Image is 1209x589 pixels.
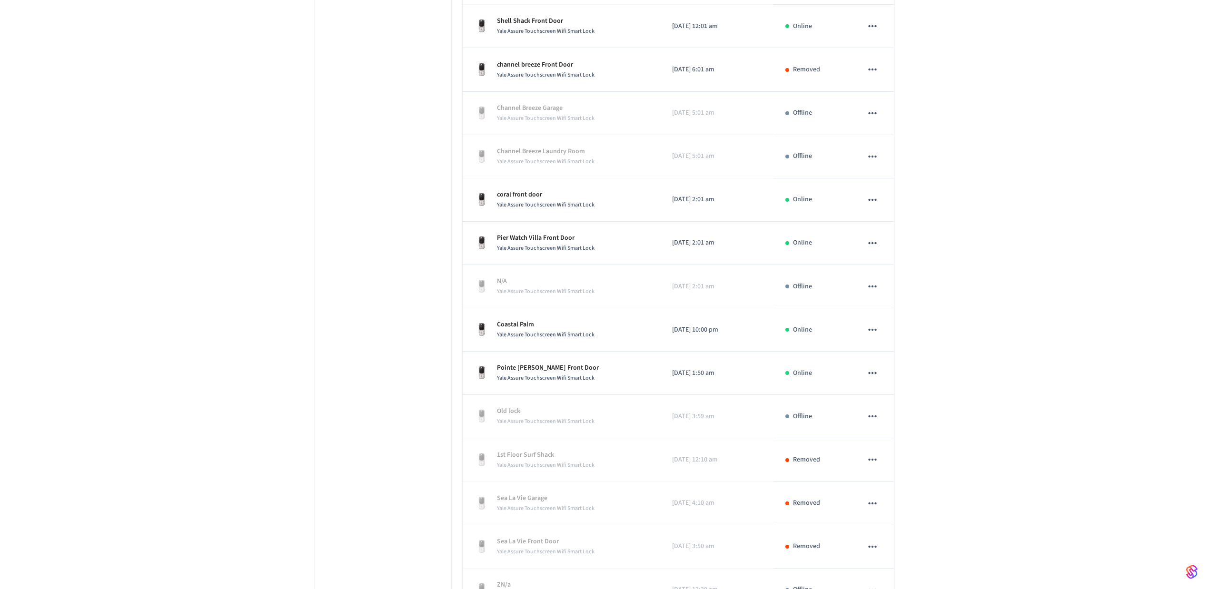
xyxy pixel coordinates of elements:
p: [DATE] 5:01 am [672,108,763,118]
p: Channel Breeze Garage [497,103,595,113]
p: Removed [793,498,820,508]
span: Yale Assure Touchscreen Wifi Smart Lock [497,157,595,166]
img: Yale Assure Touchscreen Wifi Smart Lock, Satin Nickel, Front [474,539,489,554]
p: Removed [793,541,820,551]
span: Yale Assure Touchscreen Wifi Smart Lock [497,71,595,79]
p: Online [793,368,812,378]
p: channel breeze Front Door [497,60,595,70]
p: [DATE] 5:01 am [672,151,763,161]
img: Yale Assure Touchscreen Wifi Smart Lock, Satin Nickel, Front [474,365,489,381]
p: Offline [793,151,812,161]
p: Old lock [497,406,595,416]
img: Yale Assure Touchscreen Wifi Smart Lock, Satin Nickel, Front [474,322,489,337]
p: [DATE] 4:10 am [672,498,763,508]
img: Yale Assure Touchscreen Wifi Smart Lock, Satin Nickel, Front [474,192,489,207]
p: [DATE] 2:01 am [672,238,763,248]
p: Sea La Vie Front Door [497,537,595,547]
p: Offline [793,108,812,118]
img: Yale Assure Touchscreen Wifi Smart Lock, Satin Nickel, Front [474,452,489,468]
p: N/A [497,276,595,286]
span: Yale Assure Touchscreen Wifi Smart Lock [497,374,595,382]
p: Online [793,325,812,335]
p: coral front door [497,190,595,200]
p: Removed [793,455,820,465]
p: [DATE] 2:01 am [672,282,763,292]
span: Yale Assure Touchscreen Wifi Smart Lock [497,114,595,122]
p: Pointe [PERSON_NAME] Front Door [497,363,599,373]
p: 1st Floor Surf Shack [497,450,595,460]
p: [DATE] 3:50 am [672,541,763,551]
p: Offline [793,282,812,292]
p: Coastal Palm [497,320,595,330]
p: Online [793,238,812,248]
img: Yale Assure Touchscreen Wifi Smart Lock, Satin Nickel, Front [474,19,489,34]
img: Yale Assure Touchscreen Wifi Smart Lock, Satin Nickel, Front [474,62,489,78]
p: [DATE] 6:01 am [672,65,763,75]
img: Yale Assure Touchscreen Wifi Smart Lock, Satin Nickel, Front [474,106,489,121]
img: Yale Assure Touchscreen Wifi Smart Lock, Satin Nickel, Front [474,409,489,424]
img: Yale Assure Touchscreen Wifi Smart Lock, Satin Nickel, Front [474,236,489,251]
img: Yale Assure Touchscreen Wifi Smart Lock, Satin Nickel, Front [474,496,489,511]
span: Yale Assure Touchscreen Wifi Smart Lock [497,504,595,512]
img: Yale Assure Touchscreen Wifi Smart Lock, Satin Nickel, Front [474,279,489,294]
span: Yale Assure Touchscreen Wifi Smart Lock [497,548,595,556]
img: SeamLogoGradient.69752ec5.svg [1186,564,1198,579]
span: Yale Assure Touchscreen Wifi Smart Lock [497,201,595,209]
img: Yale Assure Touchscreen Wifi Smart Lock, Satin Nickel, Front [474,149,489,164]
p: Removed [793,65,820,75]
p: Offline [793,412,812,422]
p: [DATE] 2:01 am [672,195,763,205]
p: Channel Breeze Laundry Room [497,147,595,157]
p: [DATE] 12:10 am [672,455,763,465]
span: Yale Assure Touchscreen Wifi Smart Lock [497,417,595,425]
span: Yale Assure Touchscreen Wifi Smart Lock [497,331,595,339]
p: Sea La Vie Garage [497,493,595,503]
p: Pier Watch Villa Front Door [497,233,595,243]
p: [DATE] 3:59 am [672,412,763,422]
p: [DATE] 10:00 pm [672,325,763,335]
span: Yale Assure Touchscreen Wifi Smart Lock [497,287,595,295]
span: Yale Assure Touchscreen Wifi Smart Lock [497,461,595,469]
p: Online [793,21,812,31]
span: Yale Assure Touchscreen Wifi Smart Lock [497,244,595,252]
span: Yale Assure Touchscreen Wifi Smart Lock [497,27,595,35]
p: [DATE] 1:50 am [672,368,763,378]
p: Online [793,195,812,205]
p: Shell Shack Front Door [497,16,595,26]
p: [DATE] 12:01 am [672,21,763,31]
